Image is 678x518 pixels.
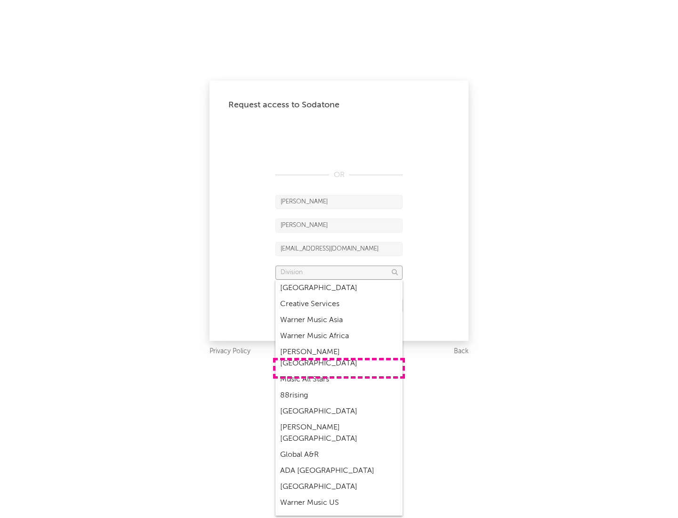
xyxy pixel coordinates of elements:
[454,346,468,357] a: Back
[210,346,250,357] a: Privacy Policy
[275,170,403,181] div: OR
[275,404,403,420] div: [GEOGRAPHIC_DATA]
[275,372,403,388] div: Music All Stars
[275,296,403,312] div: Creative Services
[275,479,403,495] div: [GEOGRAPHIC_DATA]
[275,328,403,344] div: Warner Music Africa
[228,99,450,111] div: Request access to Sodatone
[275,420,403,447] div: [PERSON_NAME] [GEOGRAPHIC_DATA]
[275,388,403,404] div: 88rising
[275,344,403,372] div: [PERSON_NAME] [GEOGRAPHIC_DATA]
[275,463,403,479] div: ADA [GEOGRAPHIC_DATA]
[275,312,403,328] div: Warner Music Asia
[275,266,403,280] input: Division
[275,495,403,511] div: Warner Music US
[275,195,403,209] input: First Name
[275,242,403,256] input: Email
[275,219,403,233] input: Last Name
[275,447,403,463] div: Global A&R
[275,280,403,296] div: [GEOGRAPHIC_DATA]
